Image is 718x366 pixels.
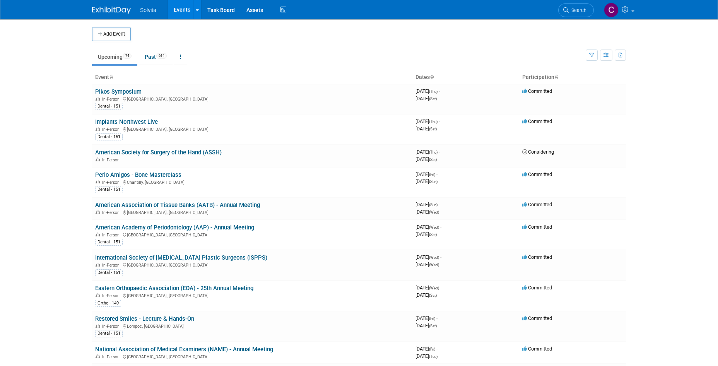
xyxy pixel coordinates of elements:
[95,149,222,156] a: American Society for Surgery of the Hand (ASSH)
[96,180,100,184] img: In-Person Event
[415,224,441,230] span: [DATE]
[440,254,441,260] span: -
[102,324,122,329] span: In-Person
[429,354,438,359] span: (Tue)
[604,3,619,17] img: Cindy Miller
[522,171,552,177] span: Committed
[102,263,122,268] span: In-Person
[140,7,156,13] span: Solvita
[92,7,131,14] img: ExhibitDay
[439,88,440,94] span: -
[429,180,438,184] span: (Sun)
[415,118,440,124] span: [DATE]
[95,179,409,185] div: Chantilly, [GEOGRAPHIC_DATA]
[102,293,122,298] span: In-Person
[522,224,552,230] span: Committed
[96,354,100,358] img: In-Person Event
[95,103,123,110] div: Dental - 151
[558,3,594,17] a: Search
[429,203,438,207] span: (Sun)
[436,315,438,321] span: -
[102,354,122,359] span: In-Person
[429,263,439,267] span: (Wed)
[439,202,440,207] span: -
[415,292,437,298] span: [DATE]
[522,254,552,260] span: Committed
[429,97,437,101] span: (Sat)
[415,323,437,328] span: [DATE]
[139,50,173,64] a: Past614
[95,330,123,337] div: Dental - 151
[96,97,100,101] img: In-Person Event
[95,88,142,95] a: Pikos Symposium
[95,292,409,298] div: [GEOGRAPHIC_DATA], [GEOGRAPHIC_DATA]
[102,210,122,215] span: In-Person
[415,149,440,155] span: [DATE]
[522,88,552,94] span: Committed
[102,157,122,162] span: In-Person
[95,231,409,238] div: [GEOGRAPHIC_DATA], [GEOGRAPHIC_DATA]
[92,50,137,64] a: Upcoming74
[415,171,438,177] span: [DATE]
[96,127,100,131] img: In-Person Event
[92,27,131,41] button: Add Event
[429,150,438,154] span: (Thu)
[519,71,626,84] th: Participation
[415,126,437,132] span: [DATE]
[95,96,409,102] div: [GEOGRAPHIC_DATA], [GEOGRAPHIC_DATA]
[95,171,181,178] a: Perio Amigos - Bone Masterclass
[429,233,437,237] span: (Sat)
[415,285,441,291] span: [DATE]
[102,127,122,132] span: In-Person
[95,133,123,140] div: Dental - 151
[415,346,438,352] span: [DATE]
[429,210,439,214] span: (Wed)
[95,118,158,125] a: Implants Northwest Live
[96,324,100,328] img: In-Person Event
[102,97,122,102] span: In-Person
[415,202,440,207] span: [DATE]
[429,255,439,260] span: (Wed)
[522,315,552,321] span: Committed
[95,224,254,231] a: American Academy of Periodontology (AAP) - Annual Meeting
[429,347,435,351] span: (Fri)
[96,293,100,297] img: In-Person Event
[412,71,519,84] th: Dates
[109,74,113,80] a: Sort by Event Name
[95,323,409,329] div: Lompoc, [GEOGRAPHIC_DATA]
[429,127,437,131] span: (Sat)
[415,231,437,237] span: [DATE]
[95,315,194,322] a: Restored Smiles - Lecture & Hands-On
[95,300,121,307] div: Ortho - 149
[429,89,438,94] span: (Thu)
[415,262,439,267] span: [DATE]
[92,71,412,84] th: Event
[429,324,437,328] span: (Sat)
[554,74,558,80] a: Sort by Participation Type
[415,178,438,184] span: [DATE]
[415,96,437,101] span: [DATE]
[415,353,438,359] span: [DATE]
[522,285,552,291] span: Committed
[430,74,434,80] a: Sort by Start Date
[436,346,438,352] span: -
[95,239,123,246] div: Dental - 151
[95,209,409,215] div: [GEOGRAPHIC_DATA], [GEOGRAPHIC_DATA]
[95,254,267,261] a: International Society of [MEDICAL_DATA] Plastic Surgeons (ISPPS)
[429,225,439,229] span: (Wed)
[439,118,440,124] span: -
[95,126,409,132] div: [GEOGRAPHIC_DATA], [GEOGRAPHIC_DATA]
[415,254,441,260] span: [DATE]
[522,118,552,124] span: Committed
[522,149,554,155] span: Considering
[439,149,440,155] span: -
[96,233,100,236] img: In-Person Event
[156,53,167,59] span: 614
[102,233,122,238] span: In-Person
[429,173,435,177] span: (Fri)
[95,262,409,268] div: [GEOGRAPHIC_DATA], [GEOGRAPHIC_DATA]
[436,171,438,177] span: -
[95,346,273,353] a: National Association of Medical Examiners (NAME) - Annual Meeting
[415,315,438,321] span: [DATE]
[96,210,100,214] img: In-Person Event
